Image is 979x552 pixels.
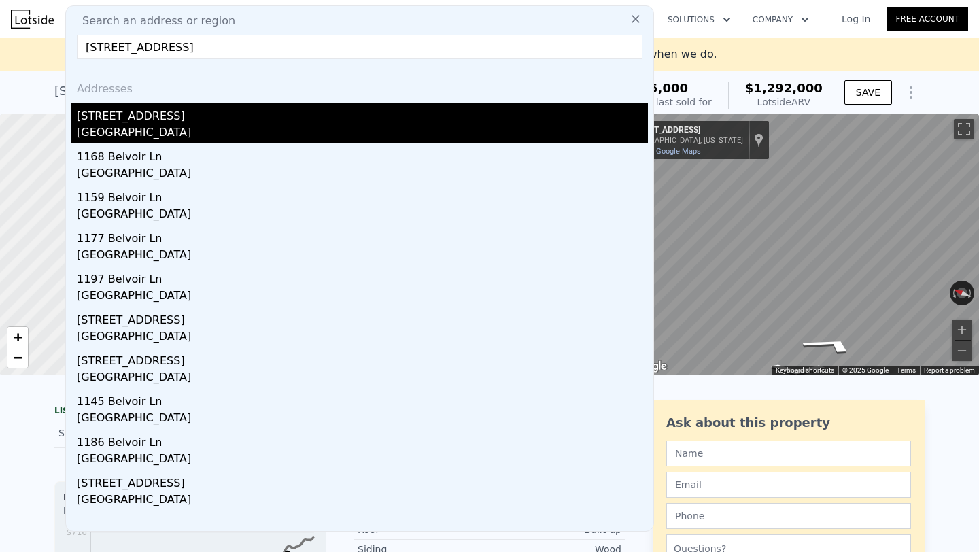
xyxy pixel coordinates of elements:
div: 1159 Belvoir Ln [77,184,648,206]
a: Zoom out [7,347,28,368]
div: [STREET_ADDRESS] , Ewa Beach , HI 96706 [54,82,314,101]
button: Zoom out [952,341,972,361]
span: © 2025 Google [842,366,889,374]
button: Keyboard shortcuts [776,366,834,375]
button: Rotate counterclockwise [950,281,957,305]
div: [STREET_ADDRESS] [77,347,648,369]
div: 1186 Belvoir Ln [77,429,648,451]
div: 1177 Belvoir Ln [77,225,648,247]
div: [GEOGRAPHIC_DATA] [77,328,648,347]
input: Email [666,472,911,498]
div: [GEOGRAPHIC_DATA] [77,369,648,388]
span: + [14,328,22,345]
div: Price per Square Foot [63,504,190,525]
span: Search an address or region [71,13,235,29]
button: Zoom in [952,320,972,340]
div: Addresses [71,70,648,103]
div: Street View [622,114,979,375]
tspan: $716 [66,528,87,537]
a: Terms (opens in new tab) [897,366,916,374]
a: View on Google Maps [628,147,701,156]
a: Free Account [887,7,968,31]
div: [GEOGRAPHIC_DATA] [77,206,648,225]
div: [GEOGRAPHIC_DATA] [77,124,648,143]
div: [STREET_ADDRESS] [77,470,648,491]
a: Zoom in [7,327,28,347]
div: Houses Median Sale [63,490,317,504]
div: [STREET_ADDRESS] [77,307,648,328]
span: $685,000 [624,81,689,95]
span: − [14,349,22,366]
a: Report a problem [924,366,975,374]
path: Go East, Akua St [780,332,882,358]
div: Lotside ARV [745,95,823,109]
input: Name [666,441,911,466]
div: [STREET_ADDRESS] [628,125,743,136]
div: [GEOGRAPHIC_DATA] [77,165,648,184]
input: Phone [666,503,911,529]
div: Off Market, last sold for [600,95,712,109]
button: Solutions [657,7,742,32]
div: LISTING & SALE HISTORY [54,405,326,419]
div: [GEOGRAPHIC_DATA] [77,410,648,429]
div: [GEOGRAPHIC_DATA] [77,451,648,470]
div: Sold [58,424,179,442]
div: Map [622,114,979,375]
button: Toggle fullscreen view [954,119,974,139]
div: [GEOGRAPHIC_DATA] [77,247,648,266]
div: 1168 Belvoir Ln [77,143,648,165]
a: Show location on map [754,133,763,148]
button: Rotate clockwise [967,281,975,305]
button: Company [742,7,820,32]
div: Ask about this property [666,413,911,432]
button: SAVE [844,80,892,105]
div: [GEOGRAPHIC_DATA] [77,491,648,511]
div: [STREET_ADDRESS] [77,103,648,124]
div: 1145 Belvoir Ln [77,388,648,410]
div: [GEOGRAPHIC_DATA] [77,288,648,307]
img: Lotside [11,10,54,29]
div: [GEOGRAPHIC_DATA], [US_STATE] [628,136,743,145]
span: $1,292,000 [745,81,823,95]
input: Enter an address, city, region, neighborhood or zip code [77,35,642,59]
button: Show Options [897,79,925,106]
button: Reset the view [949,284,976,303]
div: 1197 Belvoir Ln [77,266,648,288]
a: Log In [825,12,887,26]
